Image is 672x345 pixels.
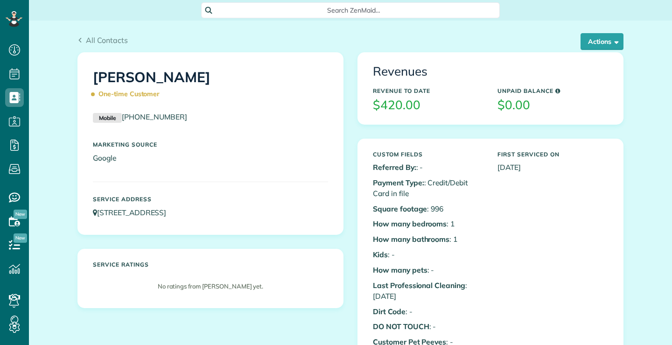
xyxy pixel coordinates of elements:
[373,162,416,172] b: Referred By:
[93,70,328,102] h1: [PERSON_NAME]
[373,218,483,229] p: : 1
[373,178,424,187] b: Payment Type:
[373,322,429,331] b: DO NOT TOUCH
[373,204,483,214] p: : 996
[14,210,27,219] span: New
[93,196,328,202] h5: Service Address
[373,265,483,275] p: : -
[373,162,483,173] p: : -
[93,113,122,123] small: Mobile
[93,153,328,163] p: Google
[373,265,427,275] b: How many pets
[373,177,483,199] p: : Credit/Debit Card in file
[98,282,323,291] p: No ratings from [PERSON_NAME] yet.
[373,281,465,290] b: Last Professional Cleaning
[93,141,328,148] h5: Marketing Source
[77,35,128,46] a: All Contacts
[497,151,608,157] h5: First Serviced On
[373,321,483,332] p: : -
[373,250,388,259] b: Kids
[497,99,608,112] h3: $0.00
[581,33,623,50] button: Actions
[93,208,175,217] a: [STREET_ADDRESS]
[497,88,608,94] h5: Unpaid Balance
[93,112,187,121] a: Mobile[PHONE_NUMBER]
[93,86,164,102] span: One-time Customer
[14,233,27,243] span: New
[373,88,483,94] h5: Revenue to Date
[373,234,483,245] p: : 1
[373,219,447,228] b: How many bedrooms
[93,261,328,268] h5: Service ratings
[373,280,483,302] p: : [DATE]
[373,151,483,157] h5: Custom Fields
[86,35,128,45] span: All Contacts
[373,234,449,244] b: How many bathrooms
[373,306,483,317] p: : -
[373,204,427,213] b: Square footage
[373,99,483,112] h3: $420.00
[497,162,608,173] p: [DATE]
[373,307,406,316] b: Dirt Code
[373,249,483,260] p: : -
[373,65,608,78] h3: Revenues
